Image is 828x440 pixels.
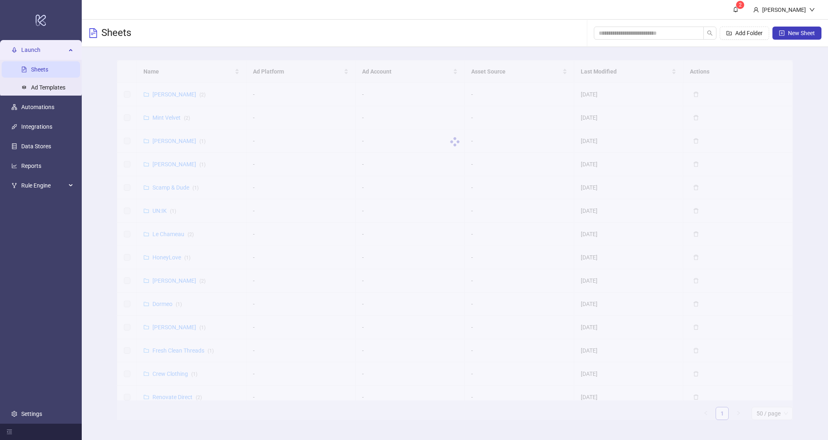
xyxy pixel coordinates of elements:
[707,30,713,36] span: search
[31,66,48,73] a: Sheets
[739,2,742,8] span: 2
[101,27,131,40] h3: Sheets
[88,28,98,38] span: file-text
[11,183,17,188] span: fork
[759,5,809,14] div: [PERSON_NAME]
[21,42,66,58] span: Launch
[809,7,815,13] span: down
[735,30,763,36] span: Add Folder
[772,27,821,40] button: New Sheet
[726,30,732,36] span: folder-add
[21,411,42,417] a: Settings
[736,1,744,9] sup: 2
[779,30,785,36] span: plus-square
[21,123,52,130] a: Integrations
[7,429,12,435] span: menu-fold
[788,30,815,36] span: New Sheet
[21,177,66,194] span: Rule Engine
[21,163,41,169] a: Reports
[11,47,17,53] span: rocket
[720,27,769,40] button: Add Folder
[21,104,54,110] a: Automations
[753,7,759,13] span: user
[733,7,738,12] span: bell
[31,84,65,91] a: Ad Templates
[21,143,51,150] a: Data Stores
